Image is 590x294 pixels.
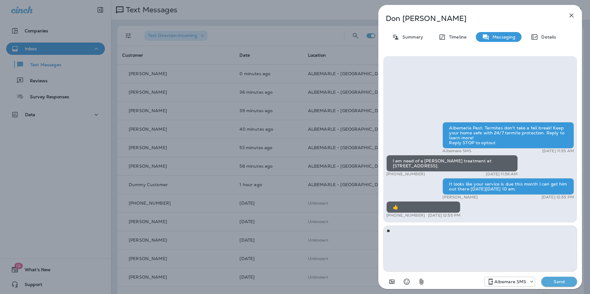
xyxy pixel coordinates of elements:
[442,122,574,149] div: Albemarle Pest: Termites don't take a fall break! Keep your home safe with 24/7 termite protectio...
[494,279,526,284] p: Albemare SMS
[442,178,574,195] div: It looks like your service is due this month I can get him out there [DATE][DATE] 10 am.
[386,213,425,218] p: [PHONE_NUMBER]
[442,195,478,200] p: [PERSON_NAME]
[386,276,398,288] button: Add in a premade template
[538,35,556,39] p: Details
[486,172,517,177] p: [DATE] 11:56 AM
[442,149,471,153] p: Albemare SMS
[386,172,425,177] p: [PHONE_NUMBER]
[386,201,460,213] div: 👍
[541,277,577,287] button: Send
[386,155,518,172] div: I am need of a [PERSON_NAME] treatment at [STREET_ADDRESS].
[446,35,467,39] p: Timeline
[542,149,574,153] p: [DATE] 11:55 AM
[489,35,515,39] p: Messaging
[386,14,554,23] p: Don [PERSON_NAME]
[428,213,460,218] p: [DATE] 12:55 PM
[546,279,572,284] p: Send
[484,278,535,285] div: +1 (252) 600-3555
[401,276,413,288] button: Select an emoji
[399,35,423,39] p: Summary
[542,195,574,200] p: [DATE] 12:55 PM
